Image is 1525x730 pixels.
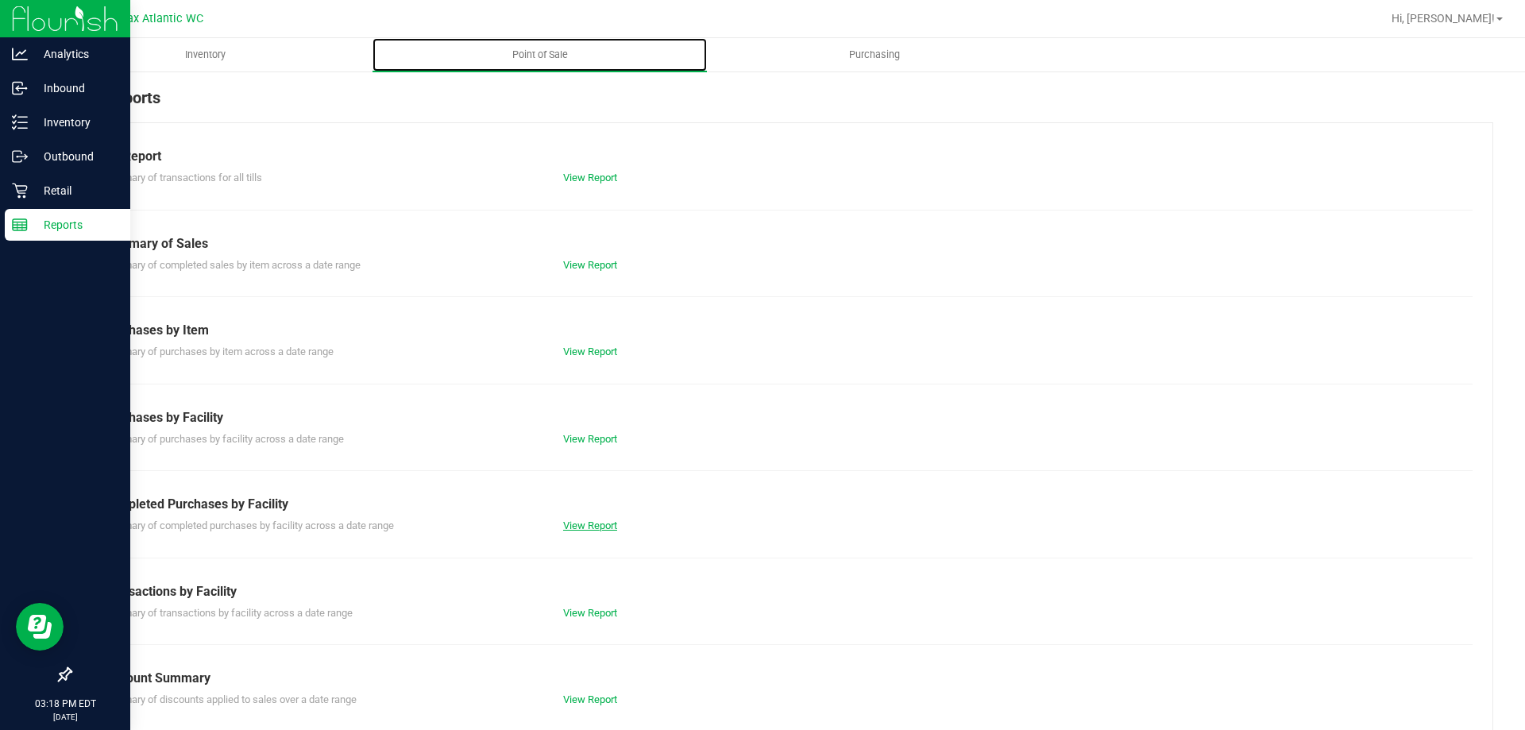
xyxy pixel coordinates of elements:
inline-svg: Inventory [12,114,28,130]
a: View Report [563,519,617,531]
a: Purchasing [707,38,1041,71]
a: View Report [563,346,617,357]
a: View Report [563,433,617,445]
p: Inventory [28,113,123,132]
p: 03:18 PM EDT [7,697,123,711]
a: View Report [563,259,617,271]
div: Purchases by Facility [102,408,1461,427]
iframe: Resource center [16,603,64,651]
p: Inbound [28,79,123,98]
div: POS Reports [70,86,1493,122]
span: Summary of purchases by item across a date range [102,346,334,357]
inline-svg: Inbound [12,80,28,96]
div: Purchases by Item [102,321,1461,340]
div: Discount Summary [102,669,1461,688]
p: Reports [28,215,123,234]
span: Purchasing [828,48,921,62]
span: Summary of transactions by facility across a date range [102,607,353,619]
a: Point of Sale [373,38,707,71]
span: Summary of discounts applied to sales over a date range [102,693,357,705]
span: Hi, [PERSON_NAME]! [1392,12,1495,25]
a: View Report [563,172,617,183]
a: View Report [563,607,617,619]
a: Inventory [38,38,373,71]
span: Summary of completed purchases by facility across a date range [102,519,394,531]
inline-svg: Analytics [12,46,28,62]
div: Till Report [102,147,1461,166]
span: Summary of completed sales by item across a date range [102,259,361,271]
inline-svg: Reports [12,217,28,233]
span: Jax Atlantic WC [121,12,203,25]
span: Point of Sale [491,48,589,62]
div: Completed Purchases by Facility [102,495,1461,514]
span: Inventory [164,48,247,62]
div: Summary of Sales [102,234,1461,253]
inline-svg: Retail [12,183,28,199]
p: Analytics [28,44,123,64]
div: Transactions by Facility [102,582,1461,601]
span: Summary of transactions for all tills [102,172,262,183]
p: Retail [28,181,123,200]
p: [DATE] [7,711,123,723]
p: Outbound [28,147,123,166]
a: View Report [563,693,617,705]
inline-svg: Outbound [12,149,28,164]
span: Summary of purchases by facility across a date range [102,433,344,445]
